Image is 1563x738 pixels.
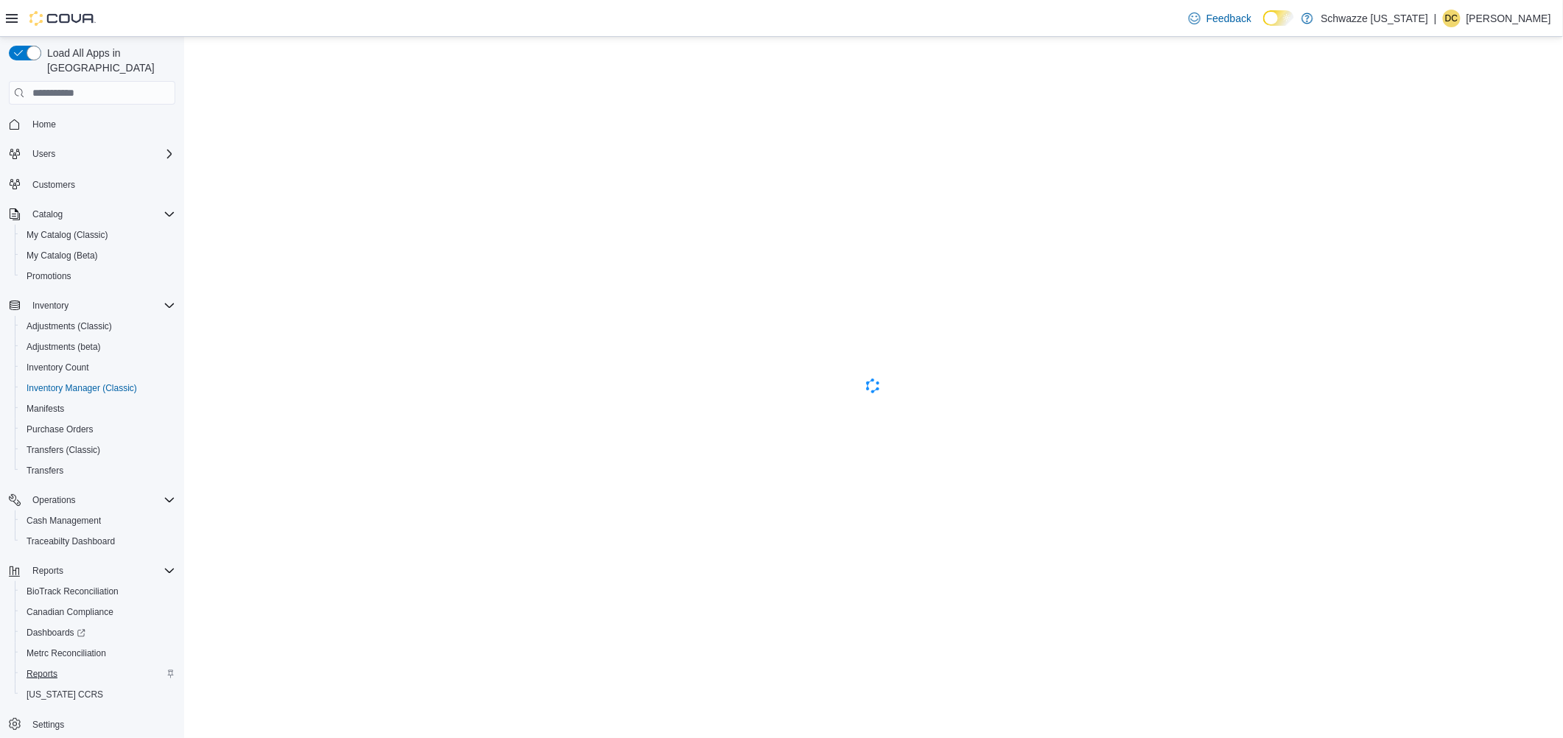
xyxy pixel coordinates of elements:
span: Reports [27,562,175,580]
a: Purchase Orders [21,421,99,438]
a: Transfers (Classic) [21,441,106,459]
span: Reports [27,668,57,680]
span: Adjustments (Classic) [27,320,112,332]
span: Cash Management [27,515,101,527]
span: Customers [32,179,75,191]
span: Promotions [27,270,71,282]
button: Users [3,144,181,164]
button: Reports [15,664,181,684]
span: Purchase Orders [27,424,94,435]
button: Catalog [3,204,181,225]
a: Adjustments (Classic) [21,317,118,335]
button: Metrc Reconciliation [15,643,181,664]
a: Traceabilty Dashboard [21,533,121,550]
a: Reports [21,665,63,683]
span: Dashboards [21,624,175,642]
button: Reports [27,562,69,580]
button: Inventory Count [15,357,181,378]
button: Promotions [15,266,181,287]
span: Inventory Count [21,359,175,376]
span: Cash Management [21,512,175,530]
span: Adjustments (beta) [27,341,101,353]
button: [US_STATE] CCRS [15,684,181,705]
span: Dark Mode [1263,26,1264,27]
span: Metrc Reconciliation [27,647,106,659]
a: Cash Management [21,512,107,530]
button: Traceabilty Dashboard [15,531,181,552]
span: Transfers [27,465,63,477]
span: Inventory Count [27,362,89,373]
a: Feedback [1183,4,1257,33]
a: Adjustments (beta) [21,338,107,356]
span: Inventory [27,297,175,314]
a: My Catalog (Classic) [21,226,114,244]
a: Home [27,116,62,133]
a: Metrc Reconciliation [21,644,112,662]
span: Settings [32,719,64,731]
button: Operations [27,491,82,509]
button: Canadian Compliance [15,602,181,622]
span: [US_STATE] CCRS [27,689,103,700]
span: My Catalog (Classic) [21,226,175,244]
a: My Catalog (Beta) [21,247,104,264]
a: Inventory Count [21,359,95,376]
a: BioTrack Reconciliation [21,583,124,600]
p: Schwazze [US_STATE] [1321,10,1428,27]
span: Traceabilty Dashboard [21,533,175,550]
div: Daniel castillo [1443,10,1461,27]
span: Feedback [1207,11,1251,26]
span: Purchase Orders [21,421,175,438]
a: Customers [27,176,81,194]
span: Reports [32,565,63,577]
span: Transfers (Classic) [21,441,175,459]
span: Traceabilty Dashboard [27,535,115,547]
a: Inventory Manager (Classic) [21,379,143,397]
span: Settings [27,715,175,734]
span: BioTrack Reconciliation [27,586,119,597]
span: Reports [21,665,175,683]
span: Washington CCRS [21,686,175,703]
p: [PERSON_NAME] [1467,10,1551,27]
p: | [1434,10,1437,27]
span: My Catalog (Beta) [27,250,98,261]
a: Settings [27,716,70,734]
a: Promotions [21,267,77,285]
span: Users [32,148,55,160]
button: My Catalog (Beta) [15,245,181,266]
button: Transfers (Classic) [15,440,181,460]
button: Inventory [3,295,181,316]
span: Users [27,145,175,163]
button: Customers [3,173,181,194]
a: Manifests [21,400,70,418]
button: BioTrack Reconciliation [15,581,181,602]
button: Transfers [15,460,181,481]
a: Dashboards [15,622,181,643]
span: Transfers (Classic) [27,444,100,456]
span: Catalog [27,205,175,223]
span: Dc [1445,10,1458,27]
span: Canadian Compliance [21,603,175,621]
button: Operations [3,490,181,510]
button: Settings [3,714,181,735]
button: Manifests [15,398,181,419]
span: Home [32,119,56,130]
span: Load All Apps in [GEOGRAPHIC_DATA] [41,46,175,75]
span: Home [27,115,175,133]
span: Operations [27,491,175,509]
input: Dark Mode [1263,10,1294,26]
span: My Catalog (Beta) [21,247,175,264]
button: Adjustments (beta) [15,337,181,357]
img: Cova [29,11,96,26]
span: Dashboards [27,627,85,639]
span: Catalog [32,208,63,220]
button: Catalog [27,205,69,223]
span: Metrc Reconciliation [21,644,175,662]
a: Canadian Compliance [21,603,119,621]
span: Adjustments (beta) [21,338,175,356]
button: Cash Management [15,510,181,531]
span: Canadian Compliance [27,606,113,618]
span: Transfers [21,462,175,479]
span: Manifests [21,400,175,418]
span: Inventory [32,300,69,312]
span: Adjustments (Classic) [21,317,175,335]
